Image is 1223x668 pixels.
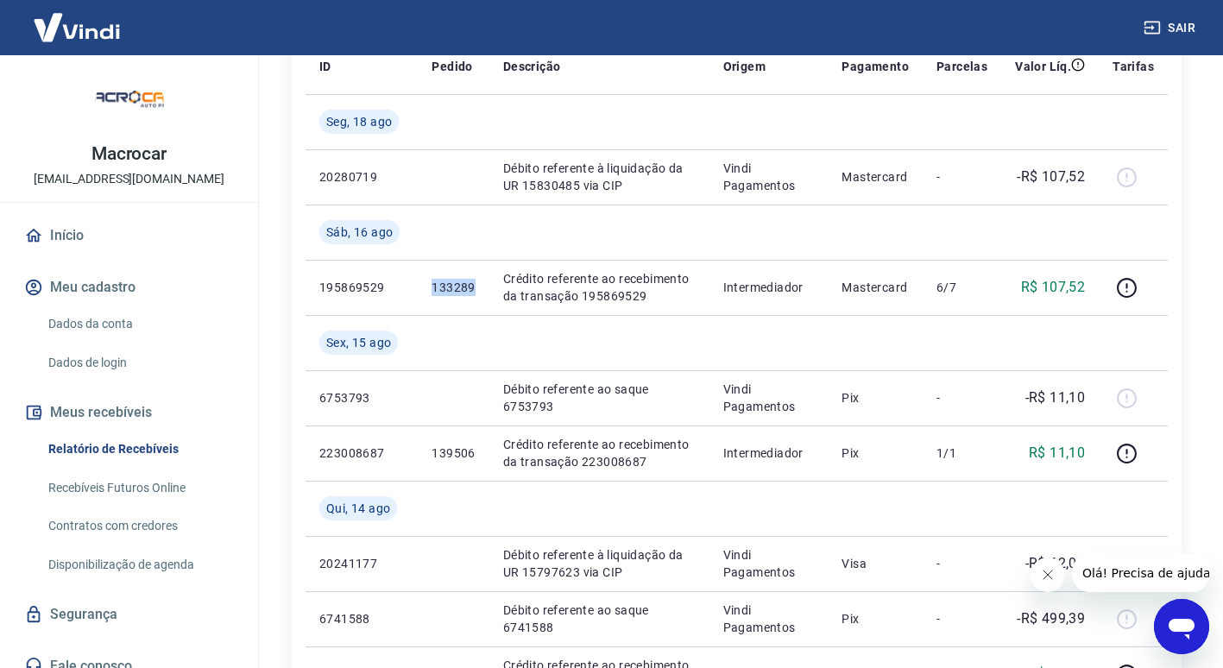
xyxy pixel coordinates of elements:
p: 1/1 [936,444,987,462]
span: Olá! Precisa de ajuda? [10,12,145,26]
a: Dados de login [41,345,237,381]
p: 6/7 [936,279,987,296]
p: Pagamento [842,58,909,75]
p: Débito referente ao saque 6753793 [503,381,696,415]
p: Tarifas [1113,58,1154,75]
p: Vindi Pagamentos [723,602,815,636]
iframe: Fechar mensagem [1031,558,1065,592]
span: Qui, 14 ago [326,500,390,517]
p: Pix [842,389,909,406]
p: - [936,168,987,186]
p: Pix [842,610,909,627]
p: 20280719 [319,168,404,186]
p: Débito referente à liquidação da UR 15797623 via CIP [503,546,696,581]
button: Sair [1140,12,1202,44]
a: Segurança [21,596,237,633]
button: Meus recebíveis [21,394,237,432]
p: 223008687 [319,444,404,462]
p: Descrição [503,58,561,75]
p: Vindi Pagamentos [723,381,815,415]
p: -R$ 11,10 [1025,388,1086,408]
p: Crédito referente ao recebimento da transação 223008687 [503,436,696,470]
p: Crédito referente ao recebimento da transação 195869529 [503,270,696,305]
span: Seg, 18 ago [326,113,392,130]
p: 6753793 [319,389,404,406]
p: Intermediador [723,279,815,296]
p: - [936,389,987,406]
p: Visa [842,555,909,572]
span: Sex, 15 ago [326,334,391,351]
p: Vindi Pagamentos [723,546,815,581]
a: Início [21,217,237,255]
img: 20c87734-9855-4753-bc24-8fb862053de8.jpeg [95,69,164,138]
p: Pedido [432,58,472,75]
p: Vindi Pagamentos [723,160,815,194]
p: Débito referente à liquidação da UR 15830485 via CIP [503,160,696,194]
img: Vindi [21,1,133,54]
p: - [936,610,987,627]
iframe: Mensagem da empresa [1072,554,1209,592]
p: 6741588 [319,610,404,627]
p: 139506 [432,444,475,462]
p: -R$ 107,52 [1017,167,1085,187]
a: Relatório de Recebíveis [41,432,237,467]
a: Contratos com credores [41,508,237,544]
a: Recebíveis Futuros Online [41,470,237,506]
p: Intermediador [723,444,815,462]
p: Parcelas [936,58,987,75]
p: -R$ 499,39 [1017,608,1085,629]
p: Origem [723,58,766,75]
a: Disponibilização de agenda [41,547,237,583]
span: Sáb, 16 ago [326,224,393,241]
p: Valor Líq. [1015,58,1071,75]
p: Mastercard [842,279,909,296]
p: Débito referente ao saque 6741588 [503,602,696,636]
p: R$ 11,10 [1029,443,1085,463]
p: -R$ 62,08 [1025,553,1086,574]
p: Mastercard [842,168,909,186]
p: 133289 [432,279,475,296]
p: R$ 107,52 [1021,277,1086,298]
p: Macrocar [91,145,167,163]
p: 20241177 [319,555,404,572]
p: 195869529 [319,279,404,296]
p: - [936,555,987,572]
p: Pix [842,444,909,462]
button: Meu cadastro [21,268,237,306]
p: [EMAIL_ADDRESS][DOMAIN_NAME] [34,170,224,188]
p: ID [319,58,331,75]
a: Dados da conta [41,306,237,342]
iframe: Botão para abrir a janela de mensagens [1154,599,1209,654]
